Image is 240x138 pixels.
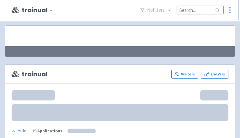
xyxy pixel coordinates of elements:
[22,7,56,14] button: trainual
[177,6,224,14] input: Search...
[12,127,27,135] button: Hide
[147,7,165,14] span: No filter s
[12,71,48,78] span: trainual
[32,127,62,135] div: 29 Applications
[171,70,198,79] a: Visitors
[201,70,228,79] a: Env Vars
[12,127,26,135] div: Hide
